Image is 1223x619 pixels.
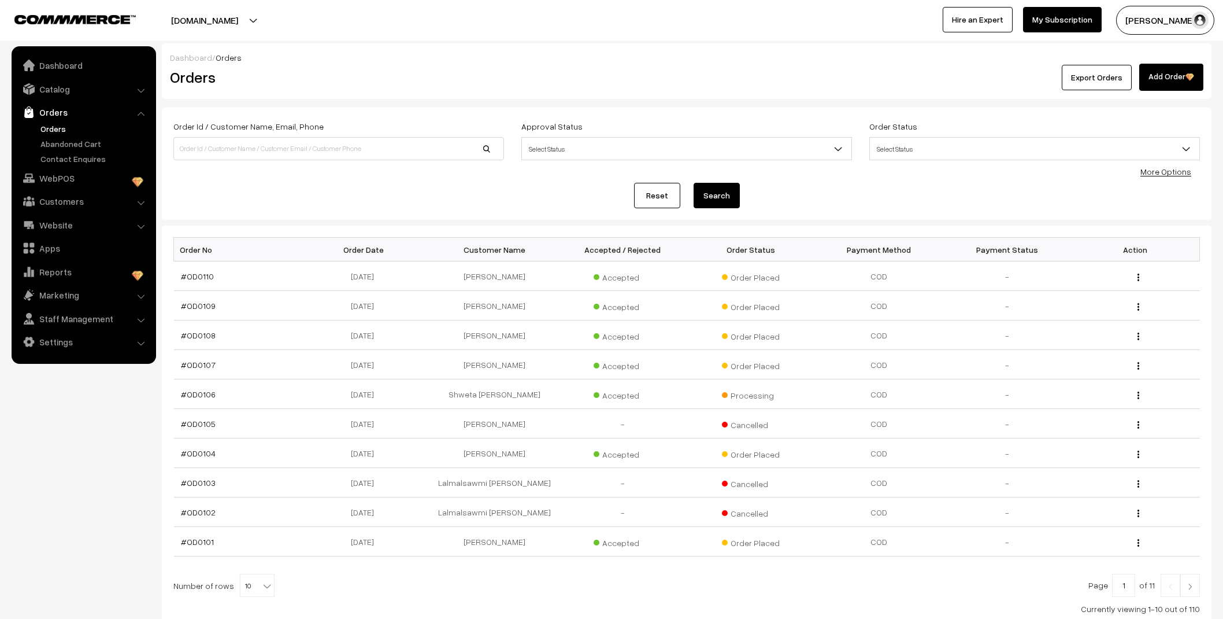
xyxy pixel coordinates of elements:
a: Settings [14,331,152,352]
td: [DATE] [302,291,430,320]
td: [DATE] [302,320,430,350]
a: COMMMERCE [14,12,116,25]
span: Cancelled [722,475,780,490]
a: My Subscription [1023,7,1102,32]
span: Accepted [594,268,651,283]
td: [DATE] [302,379,430,409]
td: [PERSON_NAME] [430,261,558,291]
span: of 11 [1139,580,1155,590]
td: COD [815,527,943,557]
img: Menu [1137,451,1139,458]
span: Accepted [594,534,651,549]
td: [PERSON_NAME] [430,320,558,350]
a: WebPOS [14,168,152,189]
a: Apps [14,238,152,259]
a: Contact Enquires [38,153,152,165]
img: Menu [1137,392,1139,399]
span: 10 [240,574,275,597]
td: [DATE] [302,409,430,439]
a: Abandoned Cart [38,138,152,150]
td: - [943,527,1072,557]
a: #OD0101 [181,537,214,547]
td: [DATE] [302,261,430,291]
span: Number of rows [173,580,234,592]
h2: Orders [170,68,503,86]
td: COD [815,409,943,439]
td: - [943,498,1072,527]
a: Catalog [14,79,152,100]
a: More Options [1140,167,1191,176]
th: Action [1072,238,1200,261]
a: #OD0107 [181,360,216,370]
td: - [943,468,1072,498]
span: Select Status [521,137,852,160]
a: #OD0109 [181,301,216,311]
a: Orders [14,102,152,123]
td: - [558,468,687,498]
label: Order Id / Customer Name, Email, Phone [173,120,324,132]
a: Dashboard [14,55,152,76]
button: [DOMAIN_NAME] [131,6,279,35]
td: [DATE] [302,468,430,498]
td: Lalmalsawmi [PERSON_NAME] [430,498,558,527]
span: Processing [722,386,780,401]
th: Payment Method [815,238,943,261]
a: #OD0106 [181,389,216,399]
span: Order Placed [722,268,780,283]
span: Accepted [594,386,651,401]
a: Hire an Expert [943,7,1013,32]
a: #OD0105 [181,419,216,429]
td: [DATE] [302,350,430,379]
td: [DATE] [302,439,430,468]
td: COD [815,261,943,291]
td: COD [815,468,943,498]
td: COD [815,498,943,527]
img: Menu [1137,510,1139,517]
th: Order Status [687,238,815,261]
label: Approval Status [521,120,583,132]
img: Left [1165,583,1176,590]
img: user [1191,12,1209,29]
a: Orders [38,123,152,135]
td: - [943,350,1072,379]
div: Currently viewing 1-10 out of 110 [173,603,1200,615]
a: Staff Management [14,308,152,329]
img: Menu [1137,362,1139,370]
td: [DATE] [302,527,430,557]
span: Order Placed [722,445,780,460]
a: Customers [14,191,152,212]
span: Order Placed [722,534,780,549]
a: Marketing [14,285,152,305]
td: COD [815,291,943,320]
td: - [943,320,1072,350]
td: - [943,439,1072,468]
td: COD [815,439,943,468]
a: #OD0103 [181,478,216,488]
span: Cancelled [722,416,780,431]
td: [PERSON_NAME] [430,350,558,379]
span: Select Status [869,137,1200,160]
td: [DATE] [302,498,430,527]
button: Search [694,183,740,208]
td: Lalmalsawmi [PERSON_NAME] [430,468,558,498]
td: - [943,291,1072,320]
th: Payment Status [943,238,1072,261]
img: Menu [1137,539,1139,547]
td: [PERSON_NAME] [430,439,558,468]
a: Website [14,215,152,235]
a: Add Order [1139,64,1203,91]
span: Accepted [594,298,651,313]
img: Right [1185,583,1195,590]
td: - [558,498,687,527]
span: Accepted [594,445,651,460]
td: - [943,261,1072,291]
span: Accepted [594,327,651,342]
img: Menu [1137,274,1139,281]
img: Menu [1137,421,1139,429]
span: Select Status [870,139,1199,159]
th: Order No [174,238,302,261]
th: Accepted / Rejected [558,238,687,261]
button: [PERSON_NAME] [1116,6,1214,35]
th: Order Date [302,238,430,261]
td: - [558,409,687,439]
